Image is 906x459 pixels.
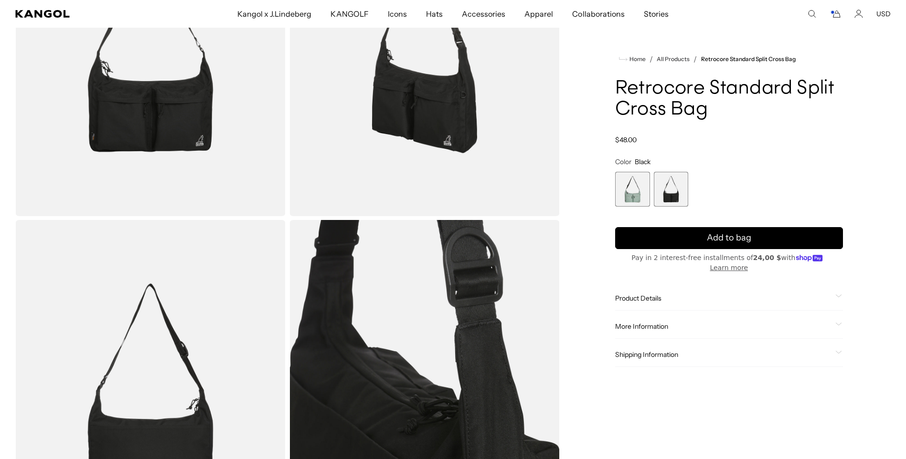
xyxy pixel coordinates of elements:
[876,10,891,18] button: USD
[854,10,863,18] a: Account
[615,227,843,249] button: Add to bag
[15,10,157,18] a: Kangol
[615,157,631,166] span: Color
[635,157,650,166] span: Black
[646,53,653,65] li: /
[701,56,796,63] a: Retrocore Standard Split Cross Bag
[615,322,831,331] span: More Information
[654,172,689,207] div: 2 of 2
[615,294,831,303] span: Product Details
[619,55,646,63] a: Home
[707,231,751,244] span: Add to bag
[808,10,816,18] summary: Search here
[657,56,690,63] a: All Products
[615,53,843,65] nav: breadcrumbs
[615,136,637,144] span: $48.00
[690,53,697,65] li: /
[615,172,650,207] div: 1 of 2
[615,172,650,207] label: Light Green
[654,172,689,207] label: Black
[615,350,831,359] span: Shipping Information
[830,10,841,18] button: Cart
[628,56,646,63] span: Home
[615,78,843,120] h1: Retrocore Standard Split Cross Bag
